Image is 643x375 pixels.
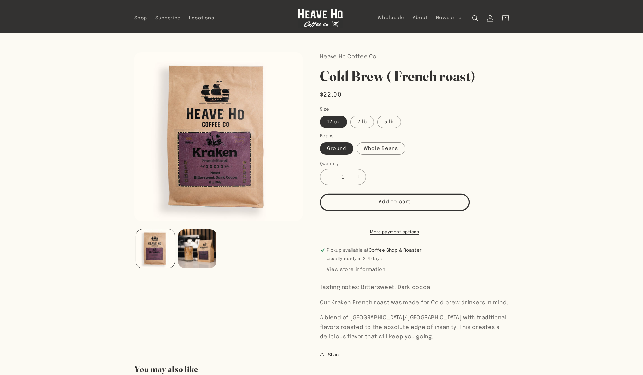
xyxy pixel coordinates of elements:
[320,298,509,308] p: Our Kraken French roast was made for Cold brew drinkers in mind.
[320,116,347,128] label: 12 oz
[320,133,334,139] legend: Beans
[320,106,330,113] legend: Size
[409,11,432,25] a: About
[134,364,509,375] h2: You may also like
[320,91,342,100] span: $22.00
[320,161,446,167] label: Quantity
[320,229,470,236] a: More payment options
[374,11,409,25] a: Wholesale
[320,194,470,211] button: Add to cart
[134,52,303,270] media-gallery: Gallery Viewer
[327,256,422,262] p: Usually ready in 2-4 days
[151,11,185,25] a: Subscribe
[136,229,175,268] button: Load image 1 in gallery view
[320,142,353,155] label: Ground
[130,11,151,25] a: Shop
[155,15,181,21] span: Subscribe
[320,52,509,62] p: Heave Ho Coffee Co
[369,248,422,253] span: Coffee Shop & Roaster
[432,11,468,25] a: Newsletter
[134,15,147,21] span: Shop
[178,229,216,268] button: Load image 2 in gallery view
[320,67,509,85] h1: Cold Brew ( French roast)
[357,142,405,155] label: Whole Beans
[350,116,374,128] label: 2 lb
[377,116,401,128] label: 5 lb
[189,15,214,21] span: Locations
[327,267,386,272] button: View store information
[327,247,422,254] p: Pickup available at
[468,11,483,26] summary: Search
[378,15,404,21] span: Wholesale
[436,15,464,21] span: Newsletter
[413,15,427,21] span: About
[298,9,343,28] img: Heave Ho Coffee Co
[185,11,218,25] a: Locations
[320,283,509,293] p: Tasting notes: Bittersweet, Dark cocoa
[320,313,509,342] p: A blend of [GEOGRAPHIC_DATA]/[GEOGRAPHIC_DATA] with traditional flavors roasted to the absolute e...
[320,350,342,358] button: Share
